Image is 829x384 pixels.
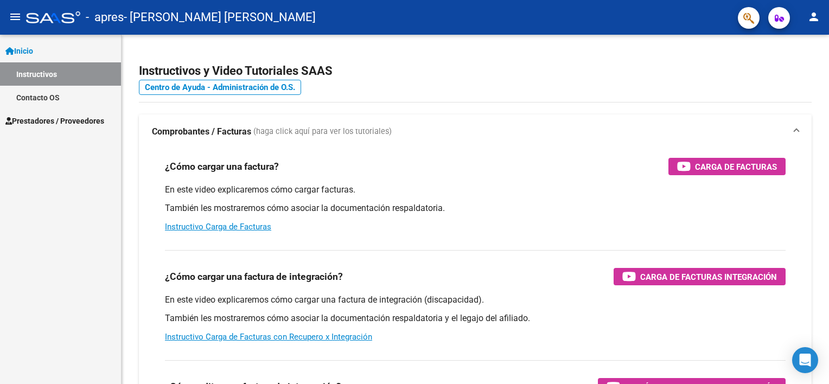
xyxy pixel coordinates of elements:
[165,312,786,324] p: También les mostraremos cómo asociar la documentación respaldatoria y el legajo del afiliado.
[253,126,392,138] span: (haga click aquí para ver los tutoriales)
[124,5,316,29] span: - [PERSON_NAME] [PERSON_NAME]
[807,10,820,23] mat-icon: person
[165,294,786,306] p: En este video explicaremos cómo cargar una factura de integración (discapacidad).
[165,202,786,214] p: También les mostraremos cómo asociar la documentación respaldatoria.
[5,115,104,127] span: Prestadores / Proveedores
[165,332,372,342] a: Instructivo Carga de Facturas con Recupero x Integración
[792,347,818,373] div: Open Intercom Messenger
[9,10,22,23] mat-icon: menu
[152,126,251,138] strong: Comprobantes / Facturas
[165,222,271,232] a: Instructivo Carga de Facturas
[86,5,124,29] span: - apres
[5,45,33,57] span: Inicio
[614,268,786,285] button: Carga de Facturas Integración
[165,269,343,284] h3: ¿Cómo cargar una factura de integración?
[139,61,812,81] h2: Instructivos y Video Tutoriales SAAS
[668,158,786,175] button: Carga de Facturas
[640,270,777,284] span: Carga de Facturas Integración
[165,184,786,196] p: En este video explicaremos cómo cargar facturas.
[139,80,301,95] a: Centro de Ayuda - Administración de O.S.
[165,159,279,174] h3: ¿Cómo cargar una factura?
[695,160,777,174] span: Carga de Facturas
[139,114,812,149] mat-expansion-panel-header: Comprobantes / Facturas (haga click aquí para ver los tutoriales)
